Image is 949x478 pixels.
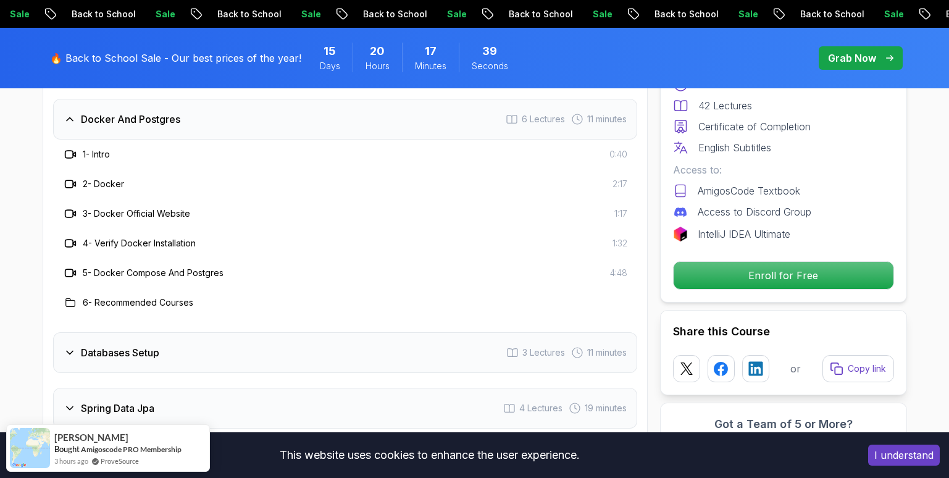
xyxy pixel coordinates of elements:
[415,60,446,72] span: Minutes
[54,444,80,454] span: Bought
[673,162,894,177] p: Access to:
[83,237,196,249] h3: 4 - Verify Docker Installation
[614,208,627,220] span: 1:17
[425,43,437,60] span: 17 Minutes
[674,262,893,289] p: Enroll for Free
[698,183,800,198] p: AmigosCode Textbook
[62,8,146,20] p: Back to School
[609,148,627,161] span: 0:40
[610,267,627,279] span: 4:48
[146,8,185,20] p: Sale
[673,323,894,340] h2: Share this Course
[698,204,811,219] p: Access to Discord Group
[790,361,801,376] p: or
[482,43,497,60] span: 39 Seconds
[83,267,224,279] h3: 5 - Docker Compose And Postgres
[790,8,874,20] p: Back to School
[585,402,627,414] span: 19 minutes
[874,8,914,20] p: Sale
[54,432,128,443] span: [PERSON_NAME]
[10,428,50,468] img: provesource social proof notification image
[81,401,154,416] h3: Spring Data Jpa
[698,119,811,134] p: Certificate of Completion
[673,416,894,433] h3: Got a Team of 5 or More?
[587,113,627,125] span: 11 minutes
[828,51,876,65] p: Grab Now
[612,178,627,190] span: 2:17
[729,8,768,20] p: Sale
[645,8,729,20] p: Back to School
[81,345,159,360] h3: Databases Setup
[522,346,565,359] span: 3 Lectures
[673,261,894,290] button: Enroll for Free
[822,355,894,382] button: Copy link
[698,98,752,113] p: 42 Lectures
[499,8,583,20] p: Back to School
[53,99,637,140] button: Docker And Postgres6 Lectures 11 minutes
[324,43,336,60] span: 15 Days
[9,442,850,469] div: This website uses cookies to enhance the user experience.
[522,113,565,125] span: 6 Lectures
[612,237,627,249] span: 1:32
[437,8,477,20] p: Sale
[83,148,110,161] h3: 1 - Intro
[50,51,301,65] p: 🔥 Back to School Sale - Our best prices of the year!
[519,402,562,414] span: 4 Lectures
[83,178,124,190] h3: 2 - Docker
[587,346,627,359] span: 11 minutes
[320,60,340,72] span: Days
[81,445,182,454] a: Amigoscode PRO Membership
[53,332,637,373] button: Databases Setup3 Lectures 11 minutes
[848,363,886,375] p: Copy link
[583,8,622,20] p: Sale
[54,456,88,466] span: 3 hours ago
[83,296,193,309] h3: 6 - Recommended Courses
[83,208,190,220] h3: 3 - Docker Official Website
[291,8,331,20] p: Sale
[207,8,291,20] p: Back to School
[868,445,940,466] button: Accept cookies
[353,8,437,20] p: Back to School
[698,227,790,241] p: IntelliJ IDEA Ultimate
[698,140,771,155] p: English Subtitles
[81,112,180,127] h3: Docker And Postgres
[472,60,508,72] span: Seconds
[370,43,385,60] span: 20 Hours
[673,227,688,241] img: jetbrains logo
[101,456,139,466] a: ProveSource
[366,60,390,72] span: Hours
[53,388,637,429] button: Spring Data Jpa4 Lectures 19 minutes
